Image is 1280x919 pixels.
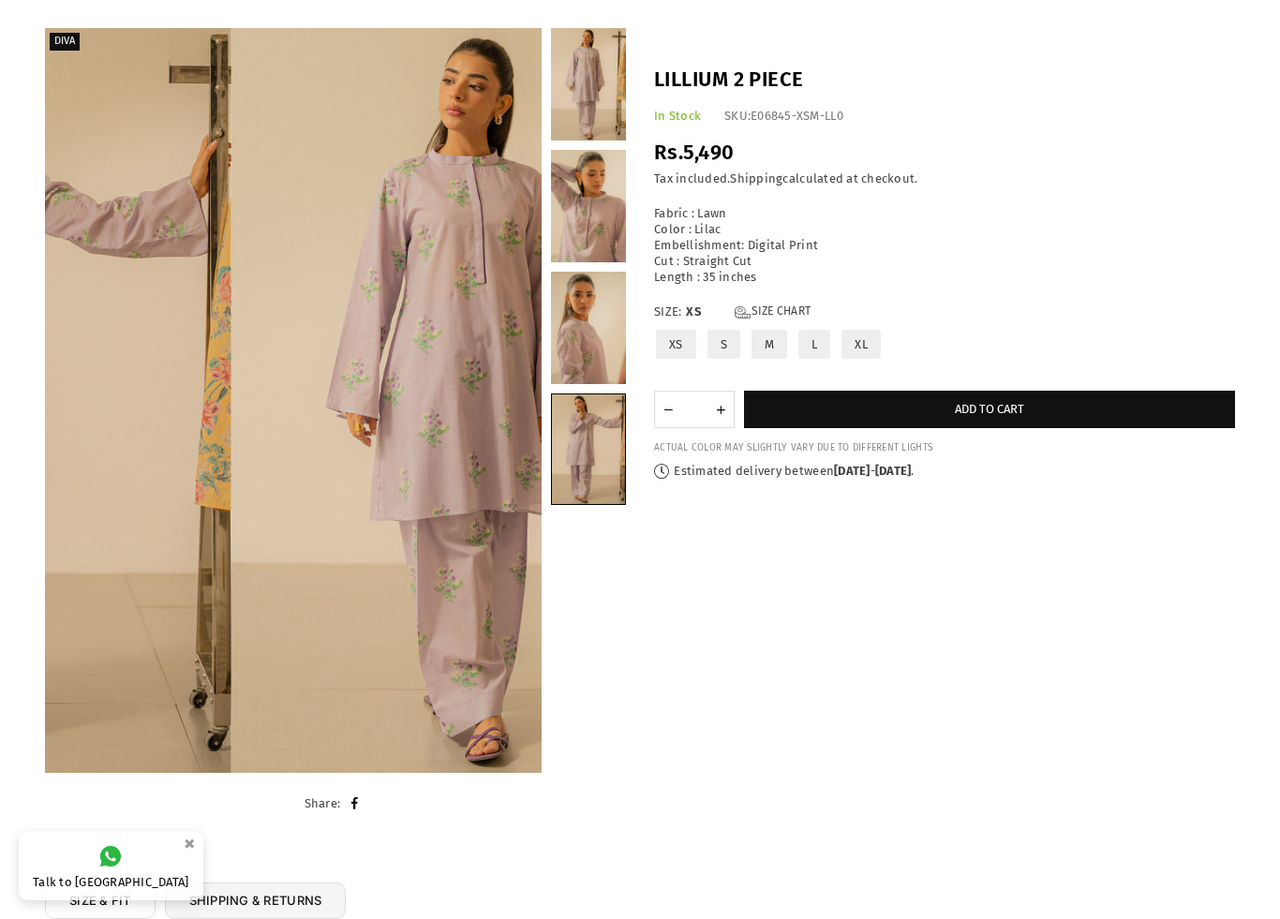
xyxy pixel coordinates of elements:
[654,206,1235,285] div: Fabric : Lawn Color : Lilac Embellishment: Digital Print Cut : Straight Cut Length : 35 inches
[840,328,883,361] label: XL
[686,304,723,320] span: XS
[165,882,347,919] a: SHIPPING & RETURNS
[744,391,1235,428] button: Add to cart
[724,109,843,125] div: SKU:
[796,328,832,361] label: L
[178,828,201,859] button: ×
[654,328,698,361] label: XS
[834,464,871,478] time: [DATE]
[875,464,912,478] time: [DATE]
[654,66,1235,95] h1: Lillium 2 piece
[654,464,1235,480] p: Estimated delivery between - .
[955,402,1024,416] span: Add to cart
[654,109,701,123] span: In Stock
[735,304,811,320] a: Size Chart
[750,328,789,361] label: M
[706,328,742,361] label: S
[231,28,728,773] img: Lillium 2 piece
[19,831,203,900] a: Talk to [GEOGRAPHIC_DATA]
[50,33,80,51] label: Diva
[654,442,1235,454] div: ACTUAL COLOR MAY SLIGHTLY VARY DUE TO DIFFERENT LIGHTS
[751,109,843,123] span: E06845-XSM-LL0
[654,391,735,428] quantity-input: Quantity
[45,882,156,919] a: SIZE & FIT
[730,171,782,186] a: Shipping
[305,796,341,810] span: Share:
[654,171,1235,187] div: Tax included. calculated at checkout.
[654,140,734,165] span: Rs.5,490
[654,304,1235,320] label: Size:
